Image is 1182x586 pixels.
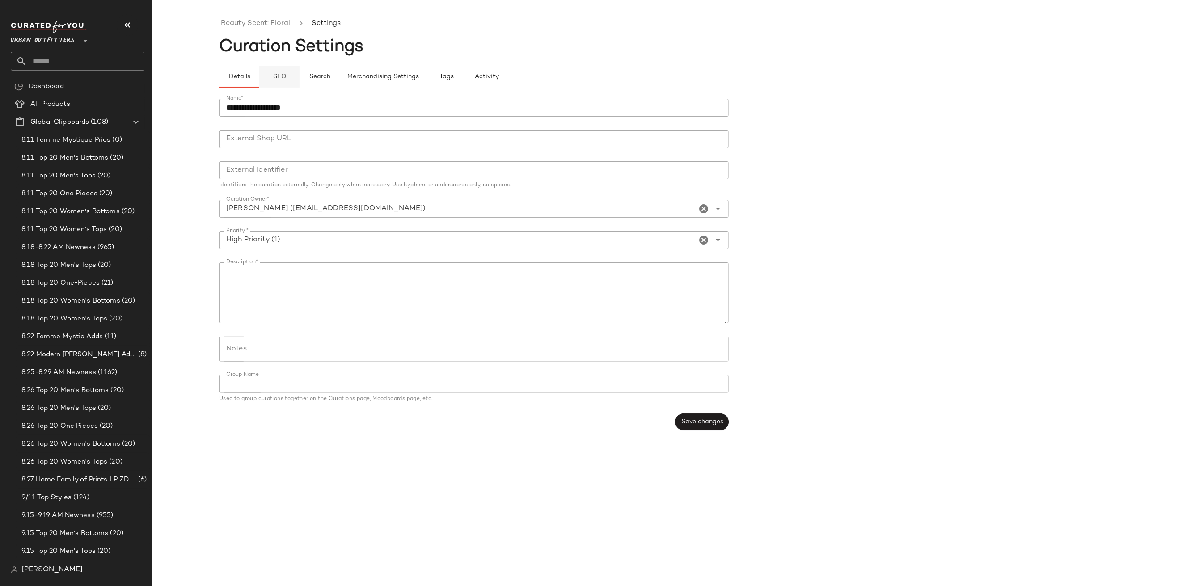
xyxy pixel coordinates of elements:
span: Activity [474,73,499,80]
span: (20) [96,546,111,556]
span: 9.15-9.19 AM Newness [21,510,95,521]
span: All Products [30,99,70,110]
span: 8.27 Home Family of Prints LP ZD Adds [21,475,136,485]
span: 8.25-8.29 AM Newness [21,367,96,378]
span: 8.18 Top 20 Women's Tops [21,314,107,324]
span: (20) [120,207,135,217]
span: 8.26 Top 20 One Pieces [21,421,98,431]
img: svg%3e [11,566,18,573]
span: (20) [97,189,113,199]
span: 9.15 Top 20 Men's Tops [21,546,96,556]
span: 9/11 Top Styles [21,493,72,503]
span: Save changes [681,418,723,426]
span: (20) [107,457,122,467]
span: (20) [96,260,111,270]
span: SEO [272,73,286,80]
span: (20) [109,385,124,396]
span: 8.22 Modern [PERSON_NAME] Adds [21,350,136,360]
button: Save changes [675,413,729,430]
i: Clear Priority * [698,235,709,245]
span: (20) [109,528,124,539]
span: 8.26 Top 20 Men's Bottoms [21,385,109,396]
div: Identifiers the curation externally. Change only when necessary. Use hyphens or underscores only,... [219,183,729,188]
span: Urban Outfitters [11,30,75,46]
span: (1162) [96,367,118,378]
span: (20) [96,403,111,413]
span: (955) [95,510,114,521]
span: (20) [120,439,135,449]
img: svg%3e [14,82,23,91]
span: [PERSON_NAME] [21,565,83,575]
span: 8.22 Femme Mystic Adds [21,332,103,342]
img: cfy_white_logo.C9jOOHJF.svg [11,21,87,33]
span: (20) [107,224,122,235]
i: Open [713,235,723,245]
span: Curation Settings [219,38,363,56]
span: 8.18 Top 20 One-Pieces [21,278,100,288]
span: 8.11 Femme Mystique Prios [21,135,111,145]
span: (965) [96,242,114,253]
span: (20) [120,296,135,306]
i: Open [713,203,723,214]
span: Global Clipboards [30,117,89,127]
li: Settings [310,18,342,30]
span: (20) [96,171,111,181]
span: (0) [111,135,122,145]
a: Beauty Scent: Floral [221,18,290,30]
span: (20) [109,153,124,163]
span: 8.11 Top 20 Men's Tops [21,171,96,181]
span: Dashboard [29,81,64,92]
span: 8.11 Top 20 Men's Bottoms [21,153,109,163]
span: 8.26 Top 20 Women's Tops [21,457,107,467]
span: 9.15 Top 20 Men's Bottoms [21,528,109,539]
span: 8.18 Top 20 Women's Bottoms [21,296,120,306]
span: 8.18-8.22 AM Newness [21,242,96,253]
span: 8.11 Top 20 One Pieces [21,189,97,199]
span: (11) [103,332,117,342]
span: 8.11 Top 20 Women's Bottoms [21,207,120,217]
span: (21) [100,278,114,288]
span: 8.18 Top 20 Men's Tops [21,260,96,270]
span: (20) [107,314,122,324]
span: 8.26 Top 20 Women's Bottoms [21,439,120,449]
span: (6) [136,475,147,485]
span: (124) [72,493,89,503]
span: 8.11 Top 20 Women's Tops [21,224,107,235]
span: (108) [89,117,108,127]
span: (8) [136,350,147,360]
span: Merchandising Settings [347,73,419,80]
span: Details [228,73,250,80]
span: Tags [439,73,454,80]
span: 8.26 Top 20 Men's Tops [21,403,96,413]
div: Used to group curations together on the Curations page, Moodboards page, etc. [219,396,729,402]
span: Search [309,73,330,80]
span: (20) [98,421,113,431]
i: Clear Curation Owner* [698,203,709,214]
